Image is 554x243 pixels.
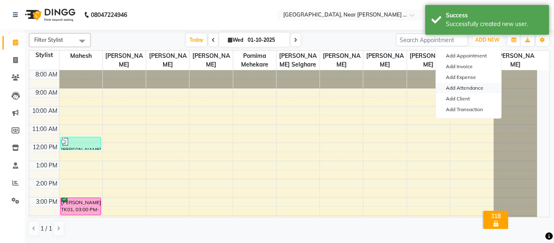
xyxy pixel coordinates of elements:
div: 1:00 PM [34,161,59,170]
span: [PERSON_NAME] [189,51,232,70]
img: logo [21,3,78,26]
div: Successfully created new user. [446,20,543,29]
div: 12:00 PM [31,143,59,152]
div: 2:00 PM [34,179,59,188]
div: 10:00 AM [31,107,59,115]
div: Success [446,11,543,20]
span: [PERSON_NAME] [407,51,450,70]
div: [PERSON_NAME], TK01, 03:00 PM-04:00 PM, Basic Hair Cuts [61,198,101,215]
button: Add Appointment [436,50,501,61]
a: Add Attendance [436,83,501,93]
span: Wed [226,37,245,43]
div: Stylist [29,51,59,60]
span: [PERSON_NAME] [320,51,363,70]
span: [PERSON_NAME] [363,51,406,70]
input: 2025-10-01 [245,34,286,46]
span: [PERSON_NAME] [103,51,146,70]
span: 1 / 1 [40,224,52,233]
span: [PERSON_NAME] [146,51,189,70]
input: Search Appointment [396,33,468,46]
div: 9:00 AM [34,88,59,97]
span: Filter Stylist [34,36,63,43]
span: Mahesh [59,51,102,61]
a: Add Expense [436,72,501,83]
a: Add Client [436,93,501,104]
span: Today [186,33,207,46]
div: [PERSON_NAME], TK02, 11:40 AM-12:25 PM, Hair Cuts + Blow Dry Setting [61,137,101,150]
button: ADD NEW [473,34,502,46]
div: 11:00 AM [31,125,59,133]
span: [PERSON_NAME] Selghare [277,51,320,70]
span: [PERSON_NAME] [494,51,537,70]
div: 4:00 PM [34,216,59,224]
span: ADD NEW [475,37,500,43]
div: 8:00 AM [34,70,59,79]
span: Pornima Mehekare [233,51,276,70]
div: 318 [485,212,507,220]
a: Add Invoice [436,61,501,72]
b: 08047224946 [91,3,127,26]
div: 3:00 PM [34,198,59,206]
a: Add Transaction [436,104,501,115]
